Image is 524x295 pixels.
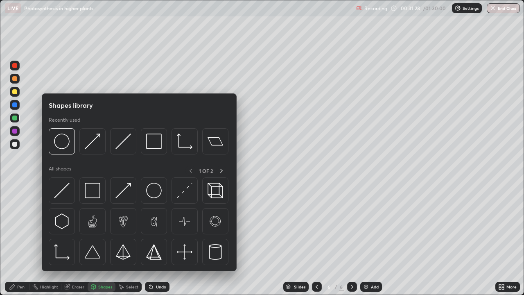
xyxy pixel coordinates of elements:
[85,183,100,198] img: svg+xml;charset=utf-8,%3Csvg%20xmlns%3D%22http%3A%2F%2Fwww.w3.org%2F2000%2Fsvg%22%20width%3D%2234...
[40,285,58,289] div: Highlight
[98,285,112,289] div: Shapes
[17,285,25,289] div: Pen
[325,284,333,289] div: 6
[115,134,131,149] img: svg+xml;charset=utf-8,%3Csvg%20xmlns%3D%22http%3A%2F%2Fwww.w3.org%2F2000%2Fsvg%22%20width%3D%2230...
[356,5,363,11] img: recording.375f2c34.svg
[371,285,379,289] div: Add
[363,284,369,290] img: add-slide-button
[115,213,131,229] img: svg+xml;charset=utf-8,%3Csvg%20xmlns%3D%22http%3A%2F%2Fwww.w3.org%2F2000%2Fsvg%22%20width%3D%2265...
[115,183,131,198] img: svg+xml;charset=utf-8,%3Csvg%20xmlns%3D%22http%3A%2F%2Fwww.w3.org%2F2000%2Fsvg%22%20width%3D%2230...
[208,134,223,149] img: svg+xml;charset=utf-8,%3Csvg%20xmlns%3D%22http%3A%2F%2Fwww.w3.org%2F2000%2Fsvg%22%20width%3D%2244...
[490,5,496,11] img: end-class-cross
[54,213,70,229] img: svg+xml;charset=utf-8,%3Csvg%20xmlns%3D%22http%3A%2F%2Fwww.w3.org%2F2000%2Fsvg%22%20width%3D%2230...
[49,117,80,123] p: Recently used
[49,100,93,110] h5: Shapes library
[294,285,305,289] div: Slides
[199,168,213,174] p: 1 OF 2
[463,6,479,10] p: Settings
[487,3,520,13] button: End Class
[208,213,223,229] img: svg+xml;charset=utf-8,%3Csvg%20xmlns%3D%22http%3A%2F%2Fwww.w3.org%2F2000%2Fsvg%22%20width%3D%2265...
[24,5,93,11] p: Photosynthesis in higher plants
[506,285,517,289] div: More
[49,166,71,176] p: All shapes
[146,183,162,198] img: svg+xml;charset=utf-8,%3Csvg%20xmlns%3D%22http%3A%2F%2Fwww.w3.org%2F2000%2Fsvg%22%20width%3D%2236...
[146,134,162,149] img: svg+xml;charset=utf-8,%3Csvg%20xmlns%3D%22http%3A%2F%2Fwww.w3.org%2F2000%2Fsvg%22%20width%3D%2234...
[146,244,162,260] img: svg+xml;charset=utf-8,%3Csvg%20xmlns%3D%22http%3A%2F%2Fwww.w3.org%2F2000%2Fsvg%22%20width%3D%2234...
[208,244,223,260] img: svg+xml;charset=utf-8,%3Csvg%20xmlns%3D%22http%3A%2F%2Fwww.w3.org%2F2000%2Fsvg%22%20width%3D%2228...
[364,5,387,11] p: Recording
[85,244,100,260] img: svg+xml;charset=utf-8,%3Csvg%20xmlns%3D%22http%3A%2F%2Fwww.w3.org%2F2000%2Fsvg%22%20width%3D%2238...
[126,285,138,289] div: Select
[177,213,192,229] img: svg+xml;charset=utf-8,%3Csvg%20xmlns%3D%22http%3A%2F%2Fwww.w3.org%2F2000%2Fsvg%22%20width%3D%2265...
[177,134,192,149] img: svg+xml;charset=utf-8,%3Csvg%20xmlns%3D%22http%3A%2F%2Fwww.w3.org%2F2000%2Fsvg%22%20width%3D%2233...
[454,5,461,11] img: class-settings-icons
[54,183,70,198] img: svg+xml;charset=utf-8,%3Csvg%20xmlns%3D%22http%3A%2F%2Fwww.w3.org%2F2000%2Fsvg%22%20width%3D%2230...
[54,134,70,149] img: svg+xml;charset=utf-8,%3Csvg%20xmlns%3D%22http%3A%2F%2Fwww.w3.org%2F2000%2Fsvg%22%20width%3D%2236...
[335,284,337,289] div: /
[339,283,344,290] div: 6
[54,244,70,260] img: svg+xml;charset=utf-8,%3Csvg%20xmlns%3D%22http%3A%2F%2Fwww.w3.org%2F2000%2Fsvg%22%20width%3D%2233...
[7,5,18,11] p: LIVE
[177,183,192,198] img: svg+xml;charset=utf-8,%3Csvg%20xmlns%3D%22http%3A%2F%2Fwww.w3.org%2F2000%2Fsvg%22%20width%3D%2230...
[72,285,84,289] div: Eraser
[115,244,131,260] img: svg+xml;charset=utf-8,%3Csvg%20xmlns%3D%22http%3A%2F%2Fwww.w3.org%2F2000%2Fsvg%22%20width%3D%2234...
[85,134,100,149] img: svg+xml;charset=utf-8,%3Csvg%20xmlns%3D%22http%3A%2F%2Fwww.w3.org%2F2000%2Fsvg%22%20width%3D%2230...
[156,285,166,289] div: Undo
[146,213,162,229] img: svg+xml;charset=utf-8,%3Csvg%20xmlns%3D%22http%3A%2F%2Fwww.w3.org%2F2000%2Fsvg%22%20width%3D%2265...
[177,244,192,260] img: svg+xml;charset=utf-8,%3Csvg%20xmlns%3D%22http%3A%2F%2Fwww.w3.org%2F2000%2Fsvg%22%20width%3D%2240...
[208,183,223,198] img: svg+xml;charset=utf-8,%3Csvg%20xmlns%3D%22http%3A%2F%2Fwww.w3.org%2F2000%2Fsvg%22%20width%3D%2235...
[85,213,100,229] img: svg+xml;charset=utf-8,%3Csvg%20xmlns%3D%22http%3A%2F%2Fwww.w3.org%2F2000%2Fsvg%22%20width%3D%2265...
